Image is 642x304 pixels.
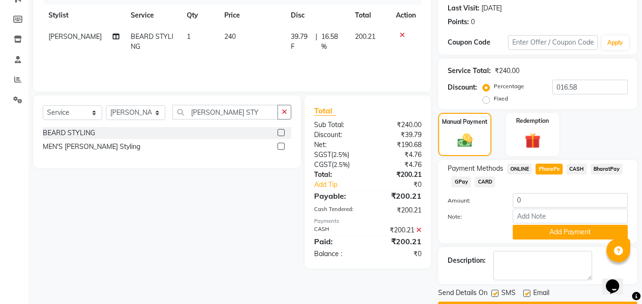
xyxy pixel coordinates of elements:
[368,170,429,180] div: ₹200.21
[390,5,422,26] th: Action
[507,164,532,175] span: ONLINE
[307,236,368,247] div: Paid:
[536,164,563,175] span: PhonePe
[321,32,344,52] span: 16.58 %
[441,196,505,205] label: Amount:
[448,83,477,92] div: Discount:
[307,180,378,190] a: Add Tip
[591,164,623,175] span: BharatPay
[291,32,312,52] span: 39.79 F
[181,5,218,26] th: Qty
[125,5,181,26] th: Service
[43,128,95,138] div: BEARD STYLING
[43,5,125,26] th: Stylist
[307,140,368,150] div: Net:
[131,32,173,51] span: BEARD STYLING
[520,131,546,150] img: _gift.svg
[368,130,429,140] div: ₹39.79
[508,35,598,50] input: Enter Offer / Coupon Code
[494,94,508,103] label: Fixed
[513,225,628,240] button: Add Payment
[316,32,317,52] span: |
[533,288,549,300] span: Email
[314,106,336,116] span: Total
[602,36,629,50] button: Apply
[187,32,191,41] span: 1
[368,160,429,170] div: ₹4.76
[349,5,390,26] th: Total
[314,217,422,225] div: Payments
[602,266,632,295] iframe: chat widget
[307,150,368,160] div: ( )
[307,205,368,215] div: Cash Tendered:
[314,160,332,169] span: CGST
[442,118,488,126] label: Manual Payment
[334,161,348,168] span: 2.5%
[448,37,508,47] div: Coupon Code
[307,249,368,259] div: Balance :
[513,209,628,223] input: Add Note
[307,170,368,180] div: Total:
[516,117,549,125] label: Redemption
[307,120,368,130] div: Sub Total:
[448,164,503,174] span: Payment Methods
[368,190,429,202] div: ₹200.21
[448,3,479,13] div: Last Visit:
[368,236,429,247] div: ₹200.21
[219,5,285,26] th: Price
[285,5,349,26] th: Disc
[448,17,469,27] div: Points:
[494,82,524,91] label: Percentage
[441,212,505,221] label: Note:
[481,3,502,13] div: [DATE]
[43,142,140,152] div: MEN'S [PERSON_NAME] Styling
[513,193,628,208] input: Amount
[368,120,429,130] div: ₹240.00
[471,17,475,27] div: 0
[48,32,102,41] span: [PERSON_NAME]
[307,130,368,140] div: Discount:
[448,256,486,266] div: Description:
[368,150,429,160] div: ₹4.76
[307,160,368,170] div: ( )
[453,132,477,149] img: _cash.svg
[333,151,347,158] span: 2.5%
[368,249,429,259] div: ₹0
[314,150,331,159] span: SGST
[378,180,429,190] div: ₹0
[448,66,491,76] div: Service Total:
[368,140,429,150] div: ₹190.68
[355,32,375,41] span: 200.21
[501,288,516,300] span: SMS
[451,176,471,187] span: GPay
[368,205,429,215] div: ₹200.21
[438,288,488,300] span: Send Details On
[368,225,429,235] div: ₹200.21
[566,164,587,175] span: CASH
[307,190,368,202] div: Payable:
[495,66,519,76] div: ₹240.00
[475,176,495,187] span: CARD
[307,225,368,235] div: CASH
[172,105,278,120] input: Search or Scan
[224,32,236,41] span: 240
